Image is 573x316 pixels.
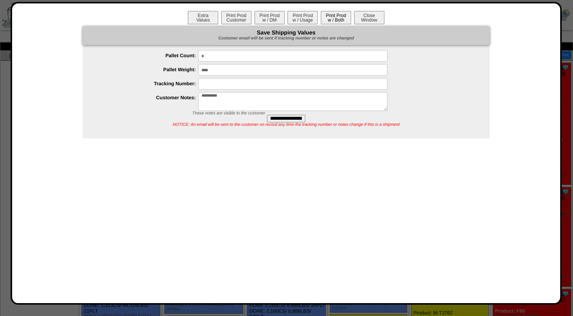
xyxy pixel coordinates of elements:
label: Customer Notes: [98,95,198,100]
button: Print ProdCustomer [221,11,251,24]
a: CloseWindow [353,17,385,23]
label: Tracking Number: [98,81,198,86]
button: CloseWindow [354,11,384,24]
label: Pallet Weight: [98,67,198,72]
span: NOTICE: An email will be sent to the customer on record any time the tracking number or notes cha... [173,122,400,127]
button: Print Prodw / Both [321,11,351,24]
span: These notes are visible to the customer [192,111,265,116]
button: Print Prodw / Usage [287,11,318,24]
button: Print Prodw / DM [254,11,285,24]
div: Customer email will be sent if tracking number or notes are changed [83,36,490,41]
div: Save Shipping Values [83,26,490,45]
button: ExtraValues [188,11,218,24]
label: Pallet Count: [98,53,198,58]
